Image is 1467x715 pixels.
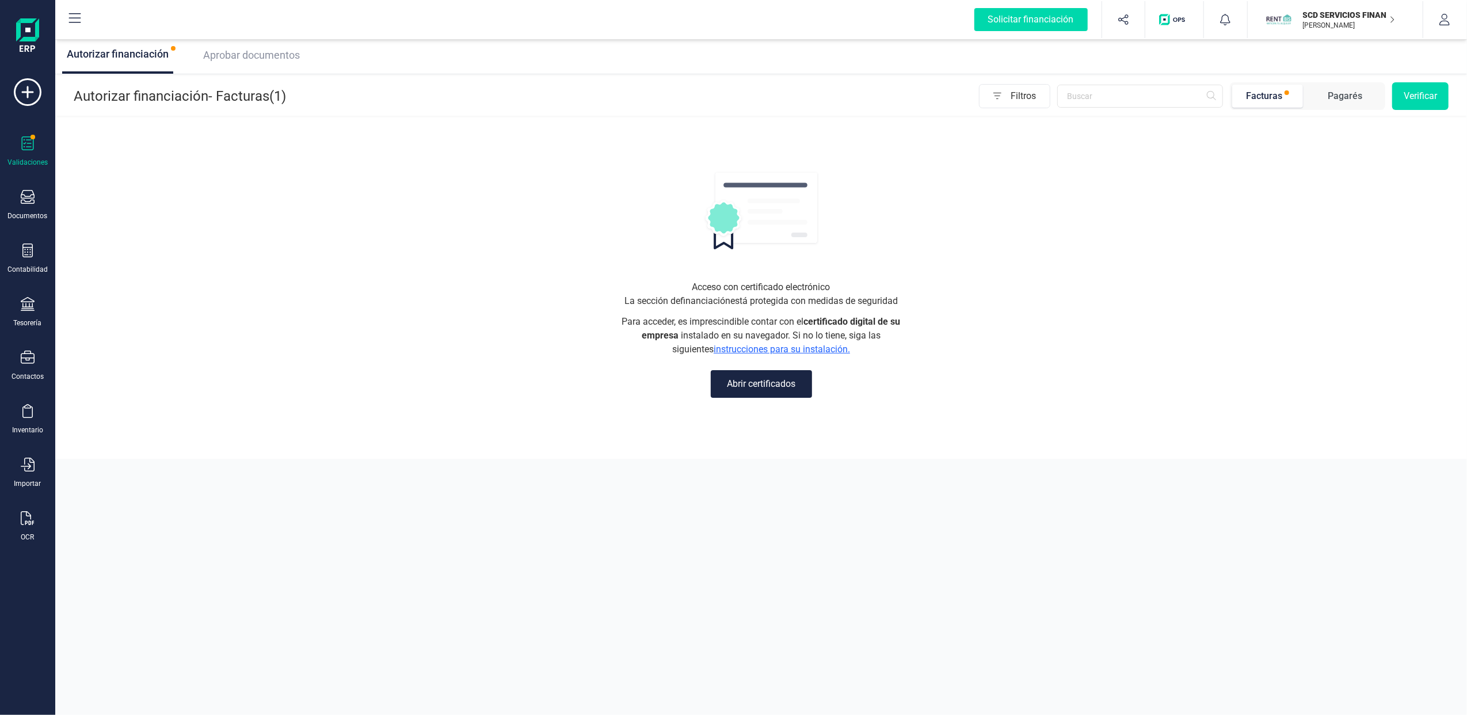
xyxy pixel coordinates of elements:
[1266,7,1291,32] img: SC
[12,372,44,381] div: Contactos
[1152,1,1197,38] button: Logo de OPS
[618,315,905,356] span: Para acceder, es imprescindible contar con el instalado en su navegador. Si no lo tiene, siga las...
[7,158,48,167] div: Validaciones
[1392,82,1449,110] button: Verificar
[14,318,42,328] div: Tesorería
[7,265,48,274] div: Contabilidad
[1011,85,1050,108] span: Filtros
[692,280,830,294] span: Acceso con certificado electrónico
[1303,21,1395,30] p: [PERSON_NAME]
[979,84,1050,108] button: Filtros
[1159,14,1190,25] img: Logo de OPS
[1246,89,1282,103] div: Facturas
[21,533,35,542] div: OCR
[74,87,286,105] p: Autorizar financiación - Facturas (1)
[1262,1,1409,38] button: SCSCD SERVICIOS FINANCIEROS SL[PERSON_NAME]
[12,425,43,435] div: Inventario
[67,48,169,60] span: Autorizar financiación
[203,49,300,61] span: Aprobar documentos
[16,18,39,55] img: Logo Finanedi
[14,479,41,488] div: Importar
[974,8,1088,31] div: Solicitar financiación
[961,1,1102,38] button: Solicitar financiación
[711,370,812,398] button: Abrir certificados
[703,171,820,249] img: autorizacion logo
[624,294,898,308] span: La sección de financiación está protegida con medidas de seguridad
[1328,89,1363,103] div: Pagarés
[1057,85,1223,108] input: Buscar
[714,344,850,355] a: instrucciones para su instalación.
[8,211,48,220] div: Documentos
[1303,9,1395,21] p: SCD SERVICIOS FINANCIEROS SL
